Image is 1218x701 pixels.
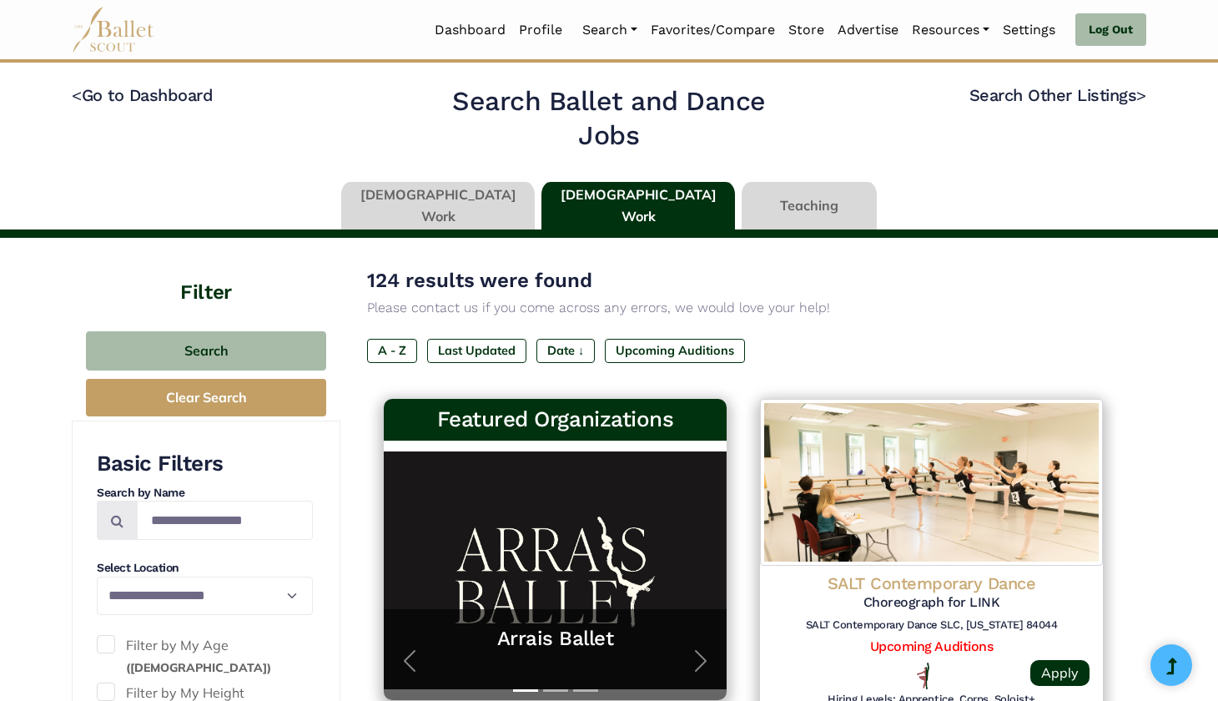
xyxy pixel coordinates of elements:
[97,485,313,502] h4: Search by Name
[72,85,213,105] a: <Go to Dashboard
[428,13,512,48] a: Dashboard
[126,660,271,675] small: ([DEMOGRAPHIC_DATA])
[1136,84,1146,105] code: >
[538,182,738,230] li: [DEMOGRAPHIC_DATA] Work
[72,84,82,105] code: <
[338,182,538,230] li: [DEMOGRAPHIC_DATA] Work
[536,339,595,362] label: Date ↓
[1075,13,1146,47] a: Log Out
[969,85,1146,105] a: Search Other Listings>
[397,406,713,434] h3: Featured Organizations
[773,572,1090,594] h4: SALT Contemporary Dance
[605,339,745,362] label: Upcoming Auditions
[421,84,798,154] h2: Search Ballet and Dance Jobs
[996,13,1062,48] a: Settings
[644,13,782,48] a: Favorites/Compare
[513,681,538,700] button: Slide 1
[782,13,831,48] a: Store
[400,626,710,652] a: Arrais Ballet
[905,13,996,48] a: Resources
[917,663,929,689] img: All
[86,331,326,371] button: Search
[367,297,1120,319] p: Please contact us if you come across any errors, we would love your help!
[72,238,340,306] h4: Filter
[576,13,644,48] a: Search
[512,13,569,48] a: Profile
[773,618,1090,633] h6: SALT Contemporary Dance SLC, [US_STATE] 84044
[760,399,1103,566] img: Logo
[97,450,313,478] h3: Basic Filters
[97,560,313,577] h4: Select Location
[367,339,417,362] label: A - Z
[773,594,1090,612] h5: Choreograph for LINK
[870,638,993,654] a: Upcoming Auditions
[367,269,592,292] span: 124 results were found
[573,681,598,700] button: Slide 3
[831,13,905,48] a: Advertise
[86,379,326,416] button: Clear Search
[427,339,526,362] label: Last Updated
[738,182,880,230] li: Teaching
[137,501,313,540] input: Search by names...
[1030,660,1090,686] a: Apply
[97,635,313,678] label: Filter by My Age
[543,681,568,700] button: Slide 2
